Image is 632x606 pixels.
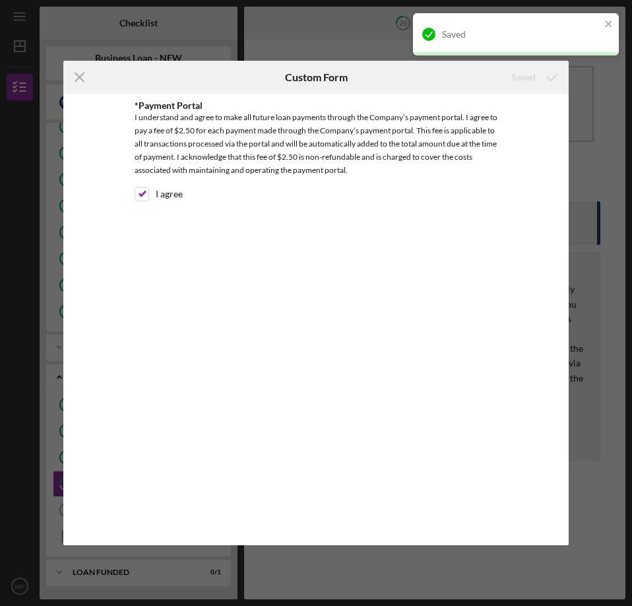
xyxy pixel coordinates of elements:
label: I agree [156,187,183,201]
div: Saved [442,29,600,40]
h6: Custom Form [285,71,348,83]
div: Saved [511,64,536,90]
button: close [604,18,614,31]
button: Saved [498,64,569,90]
div: *Payment Portal [135,100,497,111]
div: I understand and agree to make all future loan payments through the Company’s payment portal. I a... [135,111,497,180]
